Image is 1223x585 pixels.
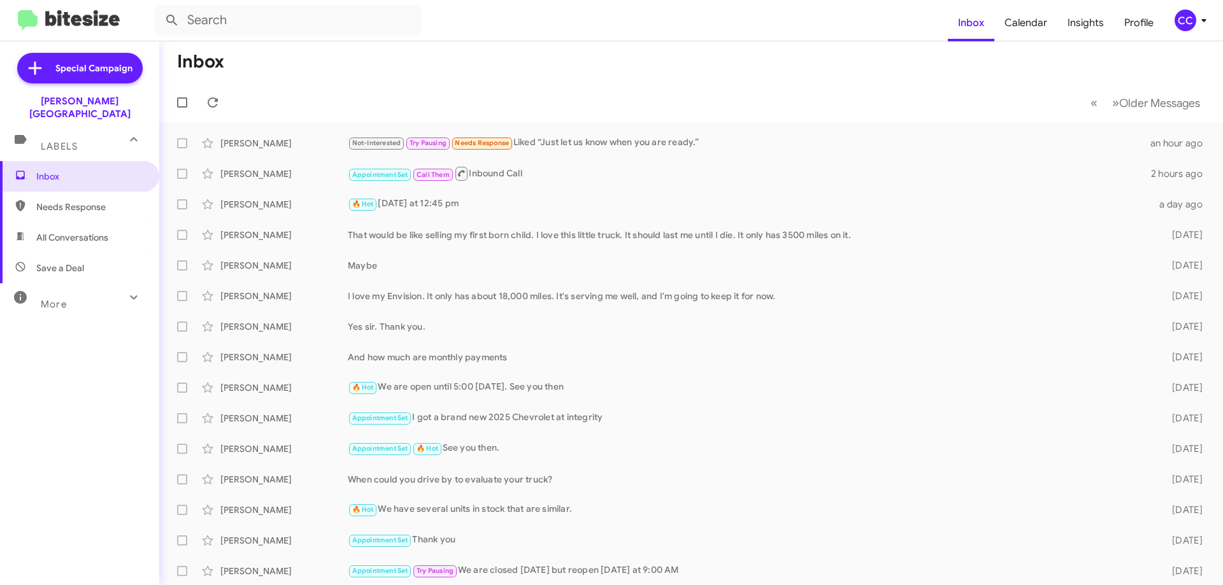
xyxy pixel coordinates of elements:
a: Insights [1057,4,1114,41]
button: CC [1164,10,1209,31]
span: Appointment Set [352,414,408,422]
button: Next [1105,90,1208,116]
span: 🔥 Hot [352,505,374,514]
div: See you then. [348,441,1152,456]
div: [DATE] [1152,351,1213,363]
div: [DATE] [1152,534,1213,547]
div: Yes sir. Thank you. [348,320,1152,333]
div: [DATE] [1152,504,1213,516]
div: We are open until 5:00 [DATE]. See you then [348,380,1152,395]
div: [PERSON_NAME] [220,504,348,516]
div: [PERSON_NAME] [220,381,348,394]
span: All Conversations [36,231,108,244]
span: « [1091,95,1098,111]
div: [PERSON_NAME] [220,259,348,272]
span: Appointment Set [352,171,408,179]
div: [PERSON_NAME] [220,167,348,180]
a: Calendar [994,4,1057,41]
span: Needs Response [36,201,145,213]
div: When could you drive by to evaluate your truck? [348,473,1152,486]
span: Call Them [417,171,450,179]
div: Liked “Just let us know when you are ready.” [348,136,1150,150]
span: Try Pausing [417,567,454,575]
a: Special Campaign [17,53,143,83]
div: Maybe [348,259,1152,272]
div: [DATE] [1152,473,1213,486]
span: More [41,299,67,310]
div: [PERSON_NAME] [220,473,348,486]
span: Appointment Set [352,444,408,453]
nav: Page navigation example [1084,90,1208,116]
div: [PERSON_NAME] [220,229,348,241]
span: Labels [41,141,78,152]
div: Inbound Call [348,166,1151,181]
span: 🔥 Hot [352,200,374,208]
div: [DATE] [1152,565,1213,577]
div: [PERSON_NAME] [220,412,348,425]
div: And how much are monthly payments [348,351,1152,363]
span: Needs Response [455,139,509,147]
span: Older Messages [1119,96,1200,110]
input: Search [154,5,422,36]
div: [PERSON_NAME] [220,290,348,302]
div: [PERSON_NAME] [220,534,348,547]
div: [DATE] [1152,412,1213,425]
div: That would be like selling my first born child. I love this little truck. It should last me until... [348,229,1152,241]
div: [DATE] [1152,320,1213,333]
div: [DATE] [1152,381,1213,394]
span: Special Campaign [55,62,132,74]
span: Save a Deal [36,262,84,274]
button: Previous [1083,90,1105,116]
span: 🔥 Hot [417,444,438,453]
div: a day ago [1152,198,1213,211]
h1: Inbox [177,52,224,72]
a: Profile [1114,4,1164,41]
span: Appointment Set [352,536,408,544]
div: 2 hours ago [1151,167,1213,180]
a: Inbox [948,4,994,41]
div: [DATE] [1152,442,1213,455]
div: [PERSON_NAME] [220,351,348,363]
div: [PERSON_NAME] [220,137,348,150]
span: Appointment Set [352,567,408,575]
div: [DATE] at 12:45 pm [348,197,1152,211]
div: I got a brand new 2025 Chevrolet at integrity [348,411,1152,425]
div: [PERSON_NAME] [220,565,348,577]
div: We have several units in stock that are similar. [348,502,1152,517]
span: 🔥 Hot [352,383,374,391]
div: [PERSON_NAME] [220,442,348,455]
div: [DATE] [1152,290,1213,302]
div: [PERSON_NAME] [220,320,348,333]
div: [DATE] [1152,229,1213,241]
span: Inbox [36,170,145,183]
span: » [1112,95,1119,111]
div: I love my Envision. It only has about 18,000 miles. It's serving me well, and I'm going to keep i... [348,290,1152,302]
div: Thank you [348,533,1152,547]
div: an hour ago [1150,137,1213,150]
div: [PERSON_NAME] [220,198,348,211]
span: Not-Interested [352,139,401,147]
span: Try Pausing [410,139,447,147]
div: [DATE] [1152,259,1213,272]
div: CC [1175,10,1196,31]
div: We are closed [DATE] but reopen [DATE] at 9:00 AM [348,563,1152,578]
